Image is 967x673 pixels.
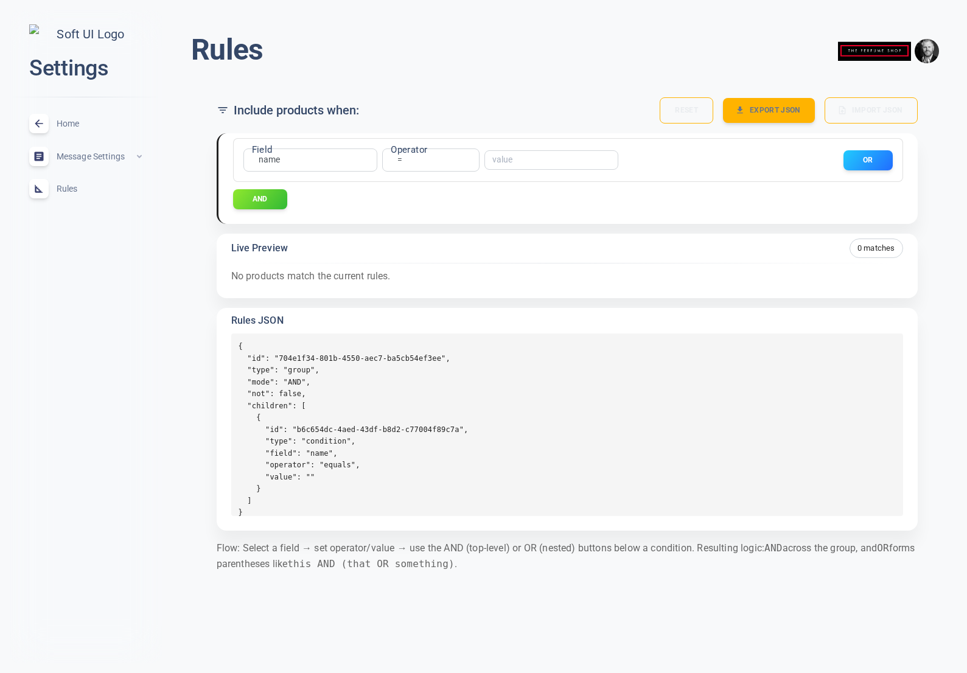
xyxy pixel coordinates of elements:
[217,540,918,571] p: Flow: Select a field → set operator/value → use the AND (top-level) or OR (nested) buttons below ...
[838,32,911,71] img: theperfumeshop
[10,107,162,140] a: Home
[10,172,162,205] a: Rules
[660,97,713,124] button: Reset
[764,542,782,554] code: AND
[231,268,903,284] p: No products match the current rules.
[231,240,288,256] h6: Live Preview
[191,32,263,68] h1: Rules
[843,150,893,170] button: OR
[825,97,918,124] label: Import JSON
[252,143,272,156] label: Field
[29,24,142,44] img: Soft UI Logo
[231,333,903,516] pre: { "id": "704e1f34-801b-4550-aec7-ba5cb54ef3ee", "type": "group", "mode": "AND", "not": false, "ch...
[915,39,939,63] img: e9922e3fc00dd5316fa4c56e6d75935f
[390,154,410,166] div: =
[877,542,889,554] code: OR
[231,313,903,329] h6: Rules JSON
[29,54,142,83] h2: Settings
[850,242,902,254] span: 0 matches
[287,558,455,570] code: this AND (that OR something)
[234,102,359,119] h5: Include products when:
[251,154,288,166] div: name
[391,143,427,156] label: Operator
[233,189,287,209] button: AND
[134,152,144,161] span: expand_less
[492,156,590,164] input: value
[723,98,815,123] button: Export JSON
